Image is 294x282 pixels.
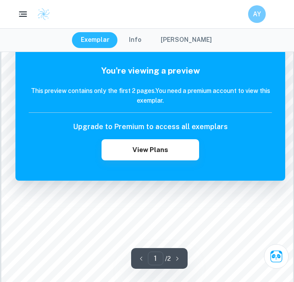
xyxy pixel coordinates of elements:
[248,5,266,23] button: AY
[165,254,171,263] p: / 2
[102,139,199,160] button: View Plans
[72,32,118,48] button: Exemplar
[264,244,289,269] button: Ask Clai
[32,7,50,21] a: Clastify logo
[73,122,228,132] h6: Upgrade to Premium to access all exemplars
[252,9,262,19] h6: AY
[152,32,221,48] button: [PERSON_NAME]
[29,64,272,77] h5: You're viewing a preview
[37,7,50,21] img: Clastify logo
[120,32,150,48] button: Info
[29,86,272,105] h6: This preview contains only the first 2 pages. You need a premium account to view this exemplar.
